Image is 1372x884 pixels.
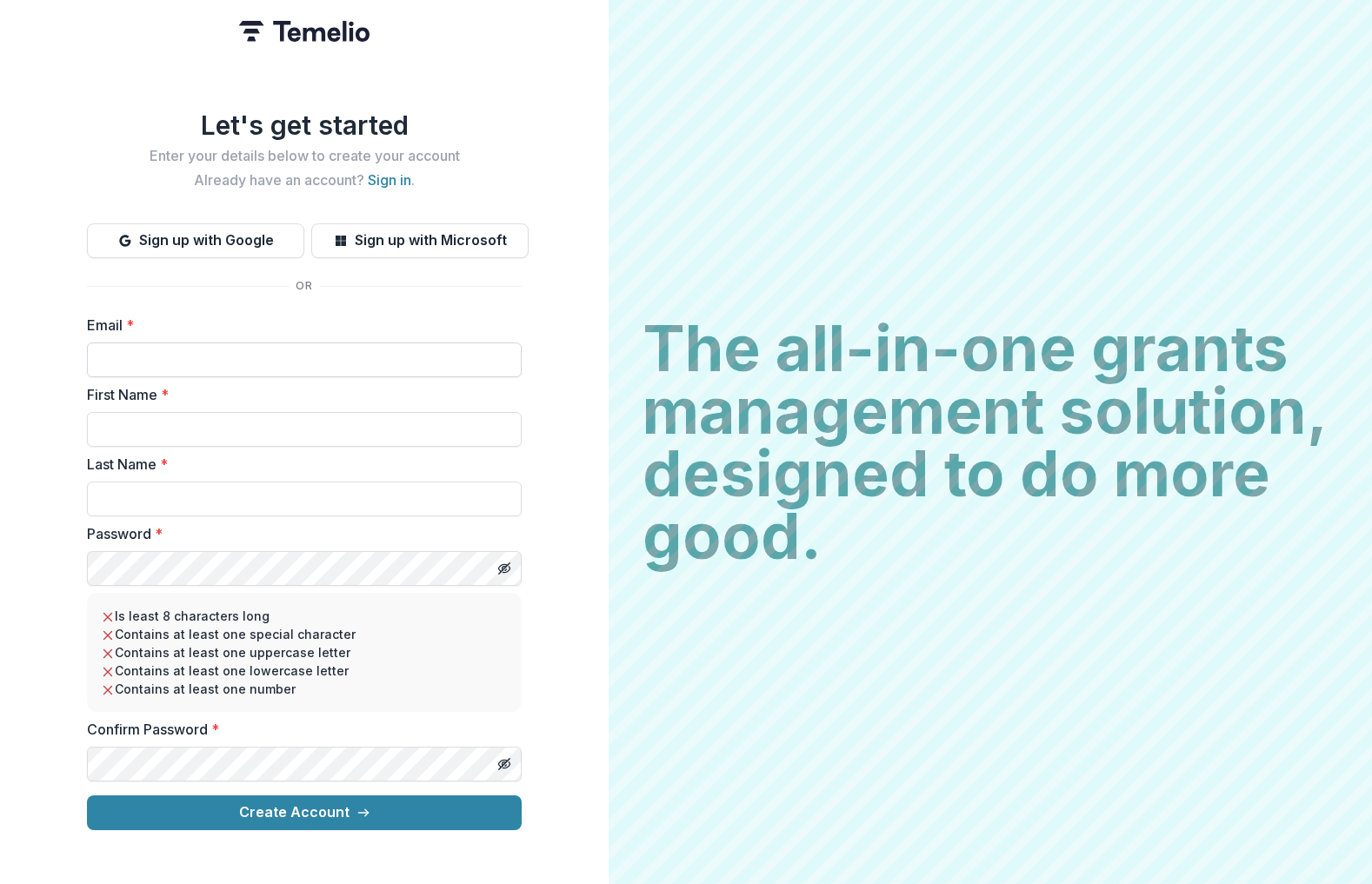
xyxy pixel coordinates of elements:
[101,643,508,661] li: Contains at least one uppercase letter
[87,172,522,189] h2: Already have an account? .
[490,555,518,582] button: Toggle password visibility
[101,680,508,698] li: Contains at least one number
[87,315,511,336] label: Email
[87,148,522,164] h2: Enter your details below to create your account
[87,795,522,830] button: Create Account
[87,384,511,405] label: First Name
[87,454,511,475] label: Last Name
[87,523,511,544] label: Password
[311,223,529,258] button: Sign up with Microsoft
[101,607,508,625] li: Is least 8 characters long
[239,21,370,42] img: Temelio
[87,223,304,258] button: Sign up with Google
[87,110,522,141] h1: Let's get started
[101,625,508,643] li: Contains at least one special character
[101,661,508,680] li: Contains at least one lowercase letter
[368,171,411,189] a: Sign in
[87,719,511,740] label: Confirm Password
[490,750,518,778] button: Toggle password visibility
